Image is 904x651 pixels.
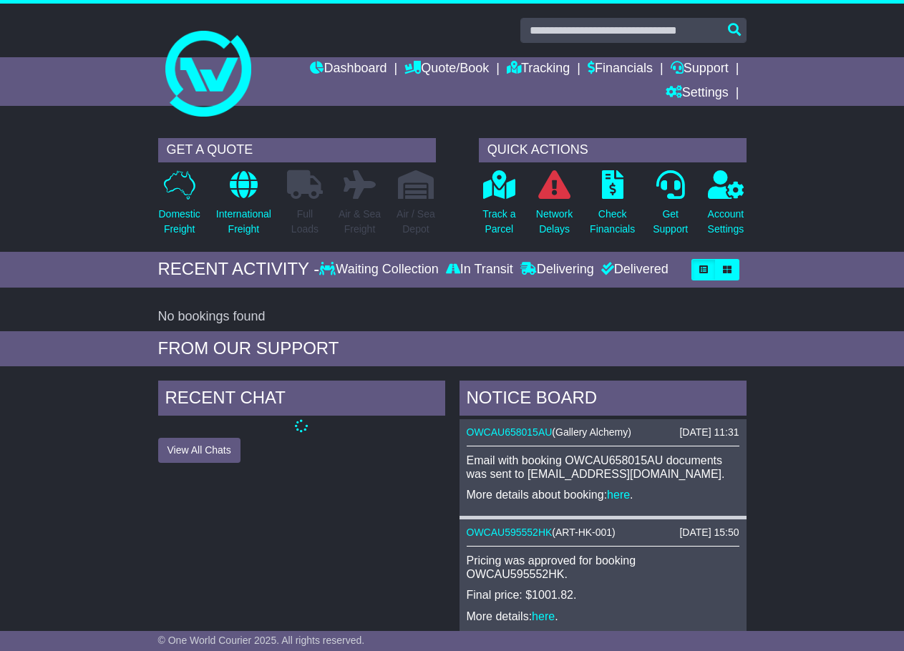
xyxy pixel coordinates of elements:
div: NOTICE BOARD [460,381,747,419]
p: Domestic Freight [159,207,200,237]
div: RECENT CHAT [158,381,445,419]
p: International Freight [216,207,271,237]
div: No bookings found [158,309,747,325]
div: Delivered [598,262,669,278]
p: Account Settings [708,207,744,237]
p: More details: . [467,610,739,623]
p: Pricing was approved for booking OWCAU595552HK. [467,554,739,581]
a: CheckFinancials [589,170,636,245]
a: Financials [588,57,653,82]
p: More details about booking: . [467,488,739,501]
a: Quote/Book [404,57,489,82]
a: Tracking [507,57,570,82]
div: QUICK ACTIONS [479,138,747,162]
a: OWCAU658015AU [467,426,553,438]
a: Dashboard [310,57,387,82]
span: © One World Courier 2025. All rights reserved. [158,635,365,646]
p: Network Delays [536,207,573,237]
a: GetSupport [652,170,689,245]
div: FROM OUR SUPPORT [158,338,747,359]
a: Track aParcel [482,170,516,245]
div: In Transit [442,262,517,278]
p: Track a Parcel [482,207,515,237]
a: OWCAU595552HK [467,527,553,538]
a: NetworkDelays [535,170,573,245]
a: here [607,489,630,501]
div: GET A QUOTE [158,138,436,162]
p: Air & Sea Freight [339,207,381,237]
p: Check Financials [590,207,635,237]
p: Email with booking OWCAU658015AU documents was sent to [EMAIL_ADDRESS][DOMAIN_NAME]. [467,454,739,481]
p: Get Support [653,207,688,237]
div: [DATE] 15:50 [679,527,739,539]
div: Waiting Collection [319,262,442,278]
p: Final price: $1001.82. [467,588,739,602]
div: ( ) [467,426,739,439]
p: Full Loads [287,207,323,237]
a: Support [671,57,729,82]
a: AccountSettings [707,170,745,245]
button: View All Chats [158,438,240,463]
div: RECENT ACTIVITY - [158,259,320,280]
a: Settings [666,82,729,106]
span: Gallery Alchemy [555,426,628,438]
a: here [532,610,555,622]
div: Delivering [517,262,598,278]
a: InternationalFreight [215,170,272,245]
div: [DATE] 11:31 [679,426,739,439]
div: ( ) [467,527,739,539]
span: ART-HK-001 [555,527,612,538]
a: DomesticFreight [158,170,201,245]
p: Air / Sea Depot [397,207,435,237]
